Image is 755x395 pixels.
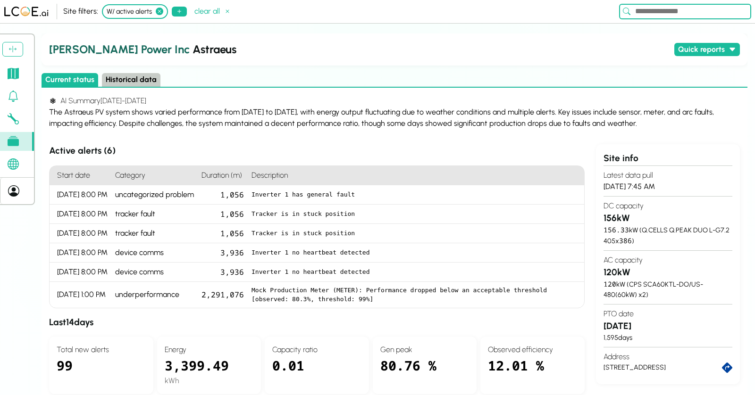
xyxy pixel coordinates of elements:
div: device comms [111,243,198,263]
div: [DATE] 8:00 PM [50,263,111,282]
div: Site info [604,152,732,165]
div: 3,399.49 [165,355,254,375]
div: 1,056 [198,185,248,205]
h4: Duration (m) [198,166,248,185]
h4: Latest data pull [604,170,732,181]
div: 3,936 [198,263,248,282]
button: clear all [191,5,235,18]
div: W/ active alerts [102,4,168,18]
div: uncategorized problem [111,185,198,205]
h4: Category [111,166,198,185]
h4: PTO date [604,308,732,320]
div: [DATE] 8:00 PM [50,205,111,224]
h4: Description [248,166,584,185]
h3: Last 14 days [49,316,585,329]
div: 12.01 % [488,355,577,387]
button: Historical data [102,73,160,87]
h3: [DATE] [604,320,732,333]
h3: 156 kW [604,212,732,225]
div: [DATE] 8:00 PM [50,185,111,205]
span: [PERSON_NAME] Power Inc [49,42,190,56]
div: [DATE] 8:00 PM [50,243,111,263]
span: 120 [604,280,616,288]
div: kW ( CPS SCA60KTL-DO/US-480 ( 60 kW) x ) [604,279,732,300]
div: kW ( Q.CELLS Q.PEAK DUO L-G7.2 405 x ) [604,225,732,246]
h4: Total new alerts [57,344,146,355]
h3: 120 kW [604,266,732,280]
h4: Energy [165,344,254,355]
div: tracker fault [111,205,198,224]
a: directions [722,362,732,373]
span: 156.33 [604,225,629,234]
h4: Address [604,351,732,362]
h3: Active alerts ( 6 ) [49,144,585,158]
span: 386 [619,236,632,245]
div: 1,056 [198,224,248,243]
div: Select page state [42,73,747,88]
div: 2,291,076 [198,282,248,308]
div: device comms [111,263,198,282]
pre: Tracker is in stuck position [252,229,577,238]
h4: AI Summary [DATE] - [DATE] [49,95,740,107]
button: Current status [42,73,98,87]
pre: Mock Production Meter (METER): Performance dropped below an acceptable threshold [observed: 80.3%... [252,286,577,304]
h4: Capacity ratio [272,344,361,355]
h4: Start date [50,166,111,185]
div: The Astraeus PV system shows varied performance from [DATE] to [DATE], with energy output fluctua... [49,107,740,129]
pre: Inverter 1 no heartbeat detected [252,248,577,257]
img: LCOE.ai [4,6,49,17]
pre: Tracker is in stuck position [252,209,577,219]
h4: Observed efficiency [488,344,577,355]
div: 0.01 [272,355,361,387]
div: [DATE] 8:00 PM [50,224,111,243]
div: Site filters: [63,6,98,17]
div: kWh [165,375,254,387]
div: 3,936 [198,243,248,263]
span: 2 [642,290,646,299]
div: 99 [57,355,146,387]
div: underperformance [111,282,198,308]
h4: DC capacity [604,200,732,212]
div: 1,056 [198,205,248,224]
div: tracker fault [111,224,198,243]
pre: Inverter 1 has general fault [252,190,577,199]
div: [STREET_ADDRESS] [604,362,722,373]
div: [DATE] 1:00 PM [50,282,111,308]
h4: Gen peak [380,344,470,355]
div: 80.76 % [380,355,470,387]
section: [DATE] 7:45 AM [604,165,732,196]
h2: Astraeus [49,41,671,58]
div: 1,595 days [604,333,732,343]
h4: AC capacity [604,255,732,266]
button: Quick reports [674,43,740,57]
pre: Inverter 1 no heartbeat detected [252,267,577,277]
